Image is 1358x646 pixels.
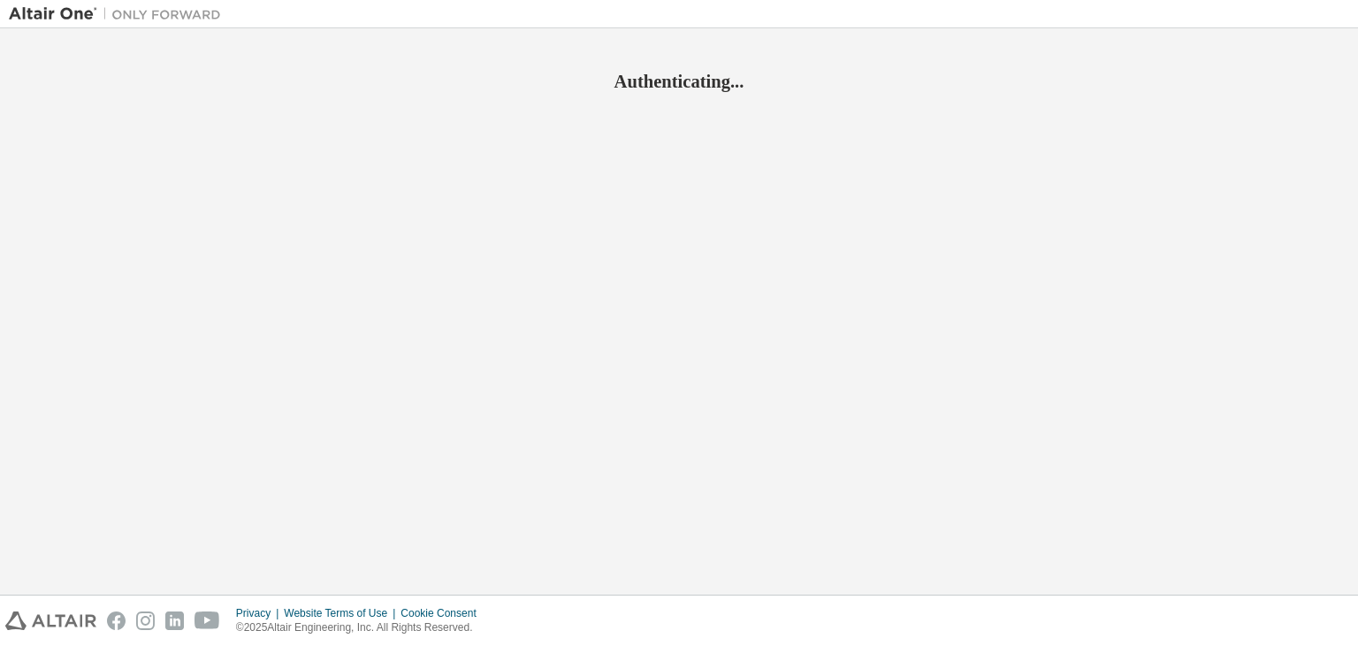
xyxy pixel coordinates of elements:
[401,606,486,620] div: Cookie Consent
[9,5,230,23] img: Altair One
[236,606,284,620] div: Privacy
[107,611,126,630] img: facebook.svg
[136,611,155,630] img: instagram.svg
[9,70,1349,93] h2: Authenticating...
[165,611,184,630] img: linkedin.svg
[236,620,487,635] p: © 2025 Altair Engineering, Inc. All Rights Reserved.
[284,606,401,620] div: Website Terms of Use
[195,611,220,630] img: youtube.svg
[5,611,96,630] img: altair_logo.svg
